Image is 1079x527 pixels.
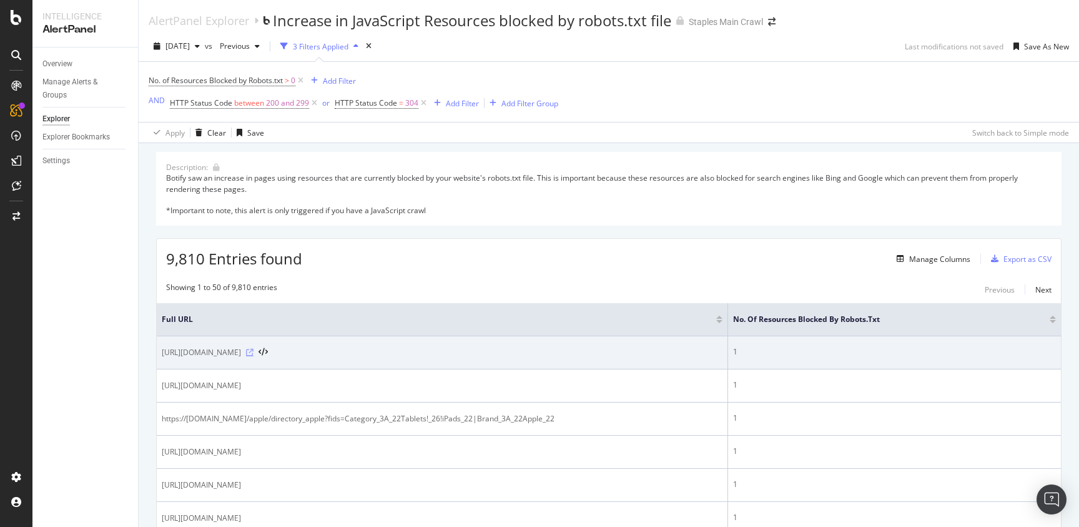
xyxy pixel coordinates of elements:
[162,512,241,524] span: [URL][DOMAIN_NAME]
[207,128,226,138] div: Clear
[266,94,309,112] span: 200 and 299
[162,379,241,392] span: [URL][DOMAIN_NAME]
[892,251,970,266] button: Manage Columns
[234,98,264,108] span: between
[149,94,165,106] button: AND
[166,162,208,173] div: Description:
[42,113,70,126] div: Explorer
[42,131,110,144] div: Explorer Bookmarks
[170,98,232,108] span: HTTP Status Code
[733,346,1056,358] div: 1
[190,123,226,143] button: Clear
[986,249,1052,269] button: Export as CSV
[42,58,129,71] a: Overview
[733,413,1056,424] div: 1
[909,254,970,264] div: Manage Columns
[259,348,268,357] button: View HTML Source
[42,76,129,102] a: Manage Alerts & Groups
[1024,41,1069,52] div: Save As New
[405,94,418,112] span: 304
[42,131,129,144] a: Explorer Bookmarks
[293,41,348,52] div: 3 Filters Applied
[363,40,374,53] div: times
[165,41,190,51] span: 2025 Sep. 7th
[322,97,330,109] button: or
[42,113,129,126] a: Explorer
[429,96,479,111] button: Add Filter
[162,446,241,458] span: [URL][DOMAIN_NAME]
[162,346,241,359] span: [URL][DOMAIN_NAME]
[399,98,403,108] span: =
[733,314,1031,325] span: No. of Resources Blocked by Robots.txt
[149,36,205,56] button: [DATE]
[166,173,1052,216] div: Botify saw an increase in pages using resources that are currently blocked by your website's robo...
[246,349,254,356] a: Visit Online Page
[972,128,1069,138] div: Switch back to Simple mode
[1008,36,1069,56] button: Save As New
[733,446,1056,457] div: 1
[42,10,128,23] div: Intelligence
[149,95,165,106] div: AND
[322,98,330,108] div: or
[42,154,70,168] div: Settings
[149,123,185,143] button: Apply
[149,75,283,86] span: No. of Resources Blocked by Robots.txt
[42,76,117,102] div: Manage Alerts & Groups
[1035,282,1052,297] button: Next
[162,479,241,491] span: [URL][DOMAIN_NAME]
[247,128,264,138] div: Save
[1035,284,1052,295] div: Next
[275,36,363,56] button: 3 Filters Applied
[335,98,397,108] span: HTTP Status Code
[501,98,558,109] div: Add Filter Group
[285,75,289,86] span: >
[985,284,1015,295] div: Previous
[1037,484,1067,514] div: Open Intercom Messenger
[733,512,1056,523] div: 1
[967,123,1069,143] button: Switch back to Simple mode
[42,154,129,168] a: Settings
[162,314,697,325] span: Full URL
[165,128,185,138] div: Apply
[1003,254,1052,264] div: Export as CSV
[446,98,479,109] div: Add Filter
[205,41,215,51] span: vs
[42,23,128,37] div: AlertPanel
[985,282,1015,297] button: Previous
[215,36,265,56] button: Previous
[733,479,1056,490] div: 1
[215,41,250,51] span: Previous
[273,10,671,31] div: Increase in JavaScript Resources blocked by robots.txt file
[166,282,277,297] div: Showing 1 to 50 of 9,810 entries
[306,73,356,88] button: Add Filter
[42,58,72,71] div: Overview
[291,72,295,89] span: 0
[232,123,264,143] button: Save
[162,413,554,425] span: https://[DOMAIN_NAME]/apple/directory_apple?fids=Category_3A_22Tablets!_26!iPads_22|Brand_3A_22Ap...
[733,379,1056,391] div: 1
[905,41,1003,52] div: Last modifications not saved
[149,14,249,28] a: AlertPanel Explorer
[485,96,558,111] button: Add Filter Group
[323,76,356,86] div: Add Filter
[689,16,763,28] div: Staples Main Crawl
[768,18,776,26] div: arrow-right-arrow-left
[166,248,302,269] span: 9,810 Entries found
